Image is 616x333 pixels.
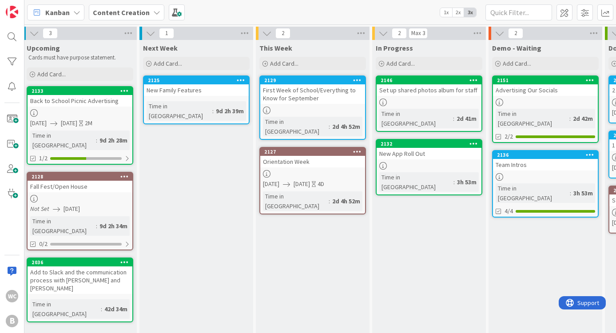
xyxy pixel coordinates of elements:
[97,135,130,145] div: 9d 2h 28m
[503,59,531,67] span: Add Card...
[43,28,58,39] span: 3
[212,106,214,116] span: :
[28,54,131,61] p: Cards must have purpose statement.
[32,174,132,180] div: 2128
[318,179,324,189] div: 4D
[27,44,60,52] span: Upcoming
[377,148,481,159] div: New App Roll Out
[28,258,132,294] div: 2036Add to Slack and the communication process with [PERSON_NAME] and [PERSON_NAME]
[30,205,49,213] i: Not Set
[27,258,133,322] a: 2036Add to Slack and the communication process with [PERSON_NAME] and [PERSON_NAME]Time in [GEOGR...
[28,87,132,107] div: 2133Back to School Picnic Advertising
[379,109,453,128] div: Time in [GEOGRAPHIC_DATA]
[376,75,482,132] a: 2146Set up shared photos album for staffTime in [GEOGRAPHIC_DATA]:2d 41m
[379,172,453,192] div: Time in [GEOGRAPHIC_DATA]
[571,114,595,123] div: 2d 42m
[214,106,246,116] div: 9d 2h 39m
[28,181,132,192] div: Fall Fest/Open House
[453,114,454,123] span: :
[454,114,479,123] div: 2d 41m
[270,59,298,67] span: Add Card...
[144,84,249,96] div: New Family Features
[508,28,523,39] span: 2
[144,76,249,84] div: 2125
[19,1,40,12] span: Support
[570,188,571,198] span: :
[101,304,102,314] span: :
[260,76,365,104] div: 2129First Week of School/Everything to Know for September
[381,141,481,147] div: 2132
[159,28,174,39] span: 1
[264,77,365,83] div: 2129
[143,75,250,124] a: 2125New Family FeaturesTime in [GEOGRAPHIC_DATA]:9d 2h 39m
[148,77,249,83] div: 2125
[260,156,365,167] div: Orientation Week
[85,119,92,128] div: 2M
[260,84,365,104] div: First Week of School/Everything to Know for September
[492,75,599,143] a: 2151Advertising Our SocialsTime in [GEOGRAPHIC_DATA]:2d 42m2/2
[30,131,96,150] div: Time in [GEOGRAPHIC_DATA]
[329,196,330,206] span: :
[64,204,80,214] span: [DATE]
[260,76,365,84] div: 2129
[493,151,598,159] div: 2136
[377,76,481,84] div: 2146
[571,188,595,198] div: 3h 53m
[264,149,365,155] div: 2127
[96,221,97,231] span: :
[259,147,366,214] a: 2127Orientation Week[DATE][DATE]4DTime in [GEOGRAPHIC_DATA]:2d 4h 52m
[144,76,249,96] div: 2125New Family Features
[376,139,482,195] a: 2132New App Roll OutTime in [GEOGRAPHIC_DATA]:3h 53m
[263,117,329,136] div: Time in [GEOGRAPHIC_DATA]
[259,75,366,140] a: 2129First Week of School/Everything to Know for SeptemberTime in [GEOGRAPHIC_DATA]:2d 4h 52m
[93,8,150,17] b: Content Creation
[27,172,133,250] a: 2128Fall Fest/Open HouseNot Set[DATE]Time in [GEOGRAPHIC_DATA]:9d 2h 34m0/2
[377,76,481,96] div: 2146Set up shared photos album for staff
[453,177,455,187] span: :
[28,258,132,266] div: 2036
[496,183,570,203] div: Time in [GEOGRAPHIC_DATA]
[455,177,479,187] div: 3h 53m
[493,159,598,170] div: Team Intros
[496,109,569,128] div: Time in [GEOGRAPHIC_DATA]
[6,6,18,18] img: Visit kanbanzone.com
[493,76,598,84] div: 2151
[493,151,598,170] div: 2136Team Intros
[45,7,70,18] span: Kanban
[497,152,598,158] div: 2136
[452,8,464,17] span: 2x
[260,148,365,167] div: 2127Orientation Week
[147,101,212,121] div: Time in [GEOGRAPHIC_DATA]
[376,44,413,52] span: In Progress
[39,154,48,163] span: 1/2
[32,88,132,94] div: 2133
[260,148,365,156] div: 2127
[39,239,48,249] span: 0/2
[330,122,362,131] div: 2d 4h 52m
[28,87,132,95] div: 2133
[28,173,132,192] div: 2128Fall Fest/Open House
[97,221,130,231] div: 9d 2h 34m
[102,304,130,314] div: 42d 34m
[6,315,18,327] div: B
[294,179,310,189] span: [DATE]
[263,191,329,211] div: Time in [GEOGRAPHIC_DATA]
[30,299,101,319] div: Time in [GEOGRAPHIC_DATA]
[569,114,571,123] span: :
[464,8,476,17] span: 3x
[154,59,182,67] span: Add Card...
[28,173,132,181] div: 2128
[30,119,47,128] span: [DATE]
[440,8,452,17] span: 1x
[485,4,552,20] input: Quick Filter...
[492,44,541,52] span: Demo - Waiting
[28,266,132,294] div: Add to Slack and the communication process with [PERSON_NAME] and [PERSON_NAME]
[377,140,481,148] div: 2132
[497,77,598,83] div: 2151
[37,70,66,78] span: Add Card...
[411,31,425,36] div: Max 3
[493,76,598,96] div: 2151Advertising Our Socials
[30,216,96,236] div: Time in [GEOGRAPHIC_DATA]
[330,196,362,206] div: 2d 4h 52m
[27,86,133,165] a: 2133Back to School Picnic Advertising[DATE][DATE]2MTime in [GEOGRAPHIC_DATA]:9d 2h 28m1/2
